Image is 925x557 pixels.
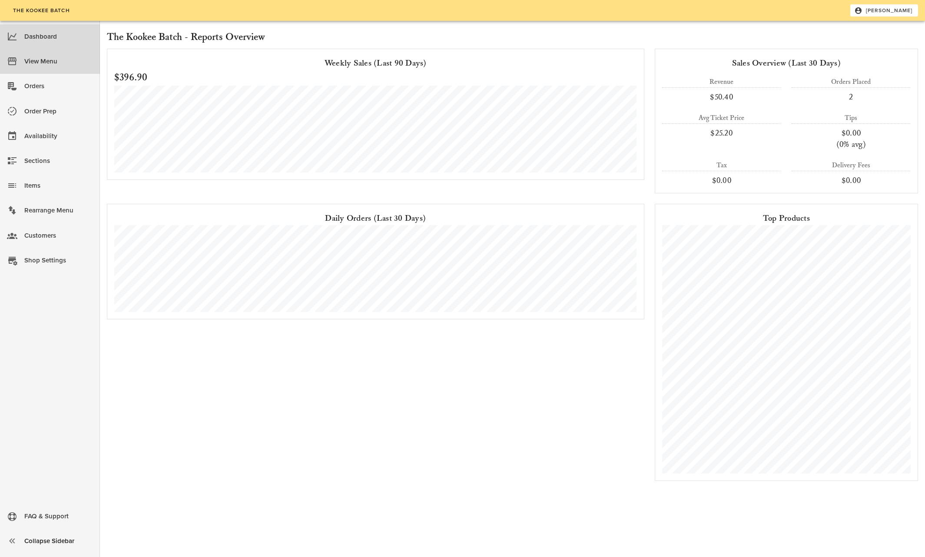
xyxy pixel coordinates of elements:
[114,56,637,70] div: Weekly Sales (Last 90 Days)
[856,7,913,14] span: [PERSON_NAME]
[12,7,70,13] span: The Kookee Batch
[662,77,781,87] div: Revenue
[24,229,93,243] div: Customers
[662,211,911,225] div: Top Products
[24,154,93,168] div: Sections
[792,113,911,123] div: Tips
[24,129,93,143] div: Availability
[24,534,93,548] div: Collapse Sidebar
[107,30,918,45] h2: The Kookee Batch - Reports Overview
[24,54,93,69] div: View Menu
[24,253,93,268] div: Shop Settings
[662,160,781,171] div: Tax
[792,127,911,150] div: $0.00 (0% avg)
[7,4,75,17] a: The Kookee Batch
[24,79,93,93] div: Orders
[662,113,781,123] div: Avg Ticket Price
[662,56,911,70] div: Sales Overview (Last 30 Days)
[114,70,637,86] h2: $396.90
[792,175,911,186] div: $0.00
[24,509,93,524] div: FAQ & Support
[24,203,93,218] div: Rearrange Menu
[662,91,781,103] div: $50.40
[850,4,918,17] button: [PERSON_NAME]
[24,179,93,193] div: Items
[792,77,911,87] div: Orders Placed
[662,175,781,186] div: $0.00
[662,127,781,139] div: $25.20
[114,211,637,225] div: Daily Orders (Last 30 Days)
[792,160,911,171] div: Delivery Fees
[24,104,93,119] div: Order Prep
[24,30,93,44] div: Dashboard
[792,91,911,103] div: 2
